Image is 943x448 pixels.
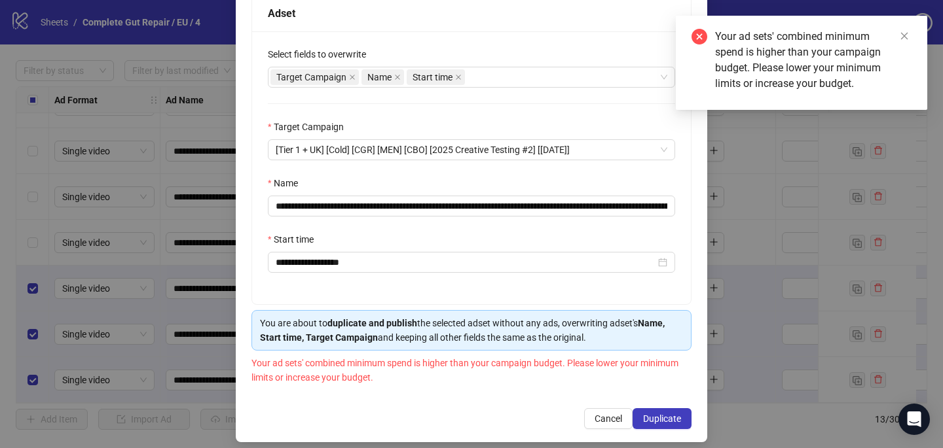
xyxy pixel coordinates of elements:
[276,70,346,84] span: Target Campaign
[268,176,306,190] label: Name
[455,74,462,80] span: close
[897,29,912,43] a: Close
[251,358,678,383] span: Your ad sets' combined minimum spend is higher than your campaign budget. Please lower your minim...
[260,318,665,343] strong: Name, Start time, Target Campaign
[394,74,401,80] span: close
[361,69,404,85] span: Name
[276,255,656,269] input: Start time
[715,29,912,92] div: Your ad sets' combined minimum spend is higher than your campaign budget. Please lower your minim...
[413,70,453,84] span: Start time
[268,5,675,22] div: Adset
[268,232,322,247] label: Start time
[268,47,375,61] label: Select fields to overwrite
[643,413,681,424] span: Duplicate
[595,413,622,424] span: Cancel
[260,316,683,345] div: You are about to the selected adset without any ads, overwriting adset's and keeping all other fi...
[268,120,352,134] label: Target Campaign
[898,404,930,435] div: Open Intercom Messenger
[349,74,356,80] span: close
[367,70,392,84] span: Name
[900,31,909,41] span: close
[633,408,692,429] button: Duplicate
[692,29,707,44] span: close-circle
[276,140,667,160] span: [Tier 1 + UK] [Cold] [CGR] [MEN] [CBO] [2025 Creative Testing #2] [16 May 2025]
[407,69,465,85] span: Start time
[268,196,675,216] input: Name
[584,408,633,429] button: Cancel
[270,69,359,85] span: Target Campaign
[327,318,417,328] strong: duplicate and publish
